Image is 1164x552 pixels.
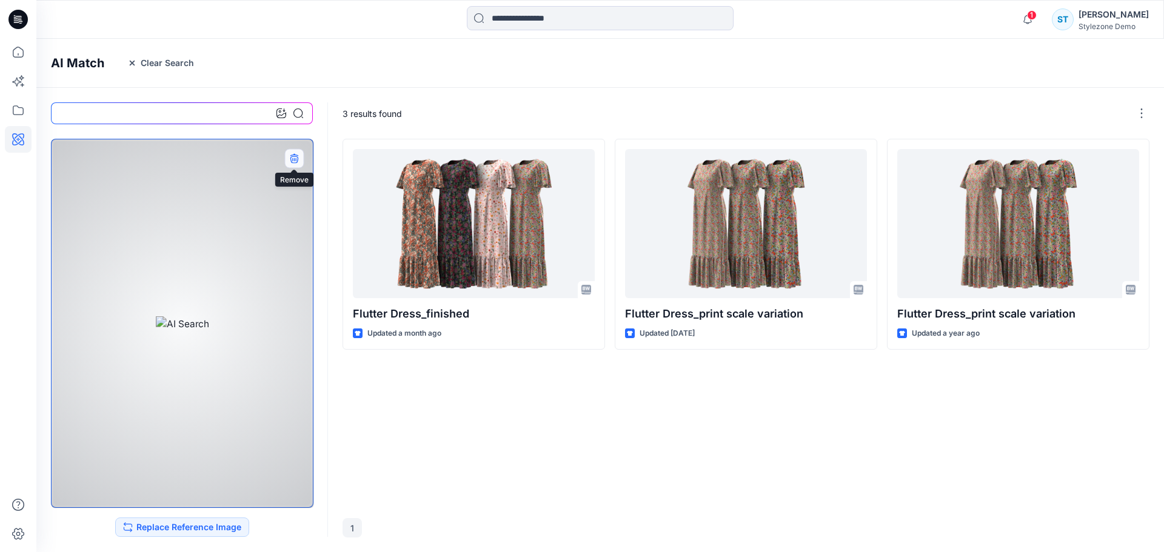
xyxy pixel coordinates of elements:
[625,305,867,322] p: Flutter Dress_print scale variation
[367,327,441,340] p: Updated a month ago
[640,327,695,340] p: Updated [DATE]
[353,305,595,322] p: Flutter Dress_finished
[1027,10,1037,20] span: 1
[115,517,249,537] button: Replace Reference Image
[912,327,980,340] p: Updated a year ago
[51,56,104,70] h4: AI Match
[119,53,202,73] button: Clear Search
[353,149,595,298] a: Flutter Dress_finished
[897,305,1139,322] p: Flutter Dress_print scale variation
[1079,7,1149,22] div: [PERSON_NAME]
[625,149,867,298] a: Flutter Dress_print scale variation
[343,518,362,537] button: 1
[897,149,1139,298] a: Flutter Dress_print scale variation
[343,107,402,120] p: 3 results found
[1079,22,1149,31] div: Stylezone Demo
[1052,8,1074,30] div: ST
